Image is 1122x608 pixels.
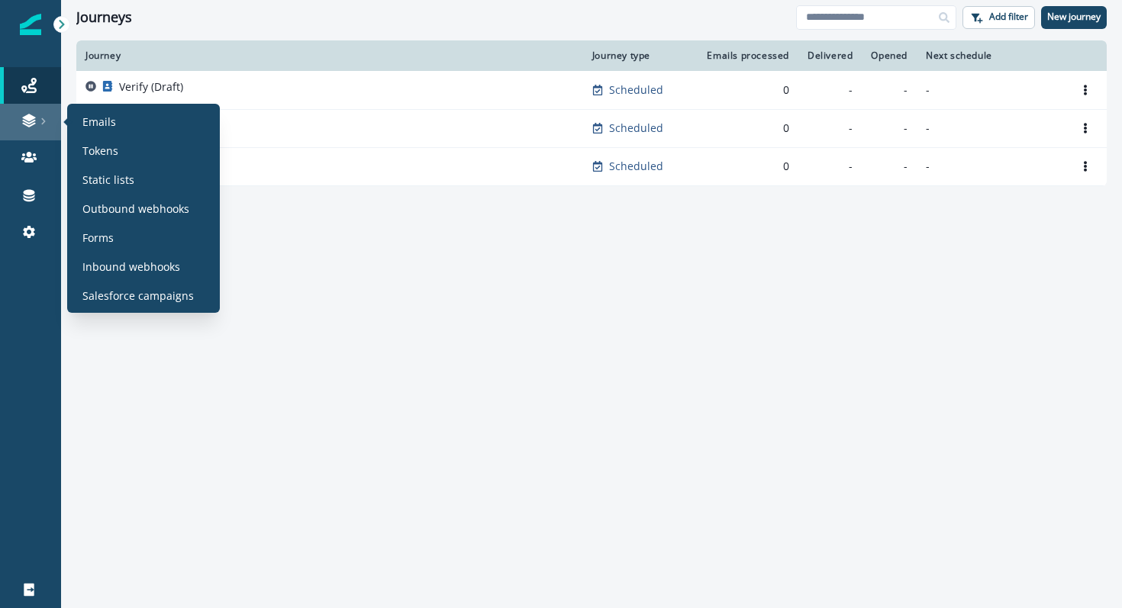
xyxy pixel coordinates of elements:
[73,255,214,278] a: Inbound webhooks
[871,82,908,98] div: -
[73,110,214,133] a: Emails
[926,82,1055,98] p: -
[82,230,114,246] p: Forms
[82,143,118,159] p: Tokens
[609,159,663,174] p: Scheduled
[926,159,1055,174] p: -
[76,9,132,26] h1: Journeys
[871,121,908,136] div: -
[808,121,853,136] div: -
[703,159,789,174] div: 0
[808,82,853,98] div: -
[73,197,214,220] a: Outbound webhooks
[76,147,1107,185] a: Vic Test 2Scheduled0---Options
[926,50,1055,62] div: Next schedule
[82,259,180,275] p: Inbound webhooks
[1073,117,1098,140] button: Options
[808,50,853,62] div: Delivered
[926,121,1055,136] p: -
[82,288,194,304] p: Salesforce campaigns
[1047,11,1101,22] p: New journey
[73,284,214,307] a: Salesforce campaigns
[989,11,1028,22] p: Add filter
[808,159,853,174] div: -
[73,139,214,162] a: Tokens
[73,226,214,249] a: Forms
[82,201,189,217] p: Outbound webhooks
[119,79,183,95] p: Verify (Draft)
[871,50,908,62] div: Opened
[703,121,789,136] div: 0
[962,6,1035,29] button: Add filter
[85,50,574,62] div: Journey
[703,50,789,62] div: Emails processed
[871,159,908,174] div: -
[592,50,685,62] div: Journey type
[1073,155,1098,178] button: Options
[76,71,1107,109] a: Verify (Draft)Scheduled0---Options
[1041,6,1107,29] button: New journey
[76,109,1107,147] a: Vic Test 1Scheduled0---Options
[20,14,41,35] img: Inflection
[609,121,663,136] p: Scheduled
[609,82,663,98] p: Scheduled
[1073,79,1098,101] button: Options
[73,168,214,191] a: Static lists
[82,114,116,130] p: Emails
[82,172,134,188] p: Static lists
[703,82,789,98] div: 0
